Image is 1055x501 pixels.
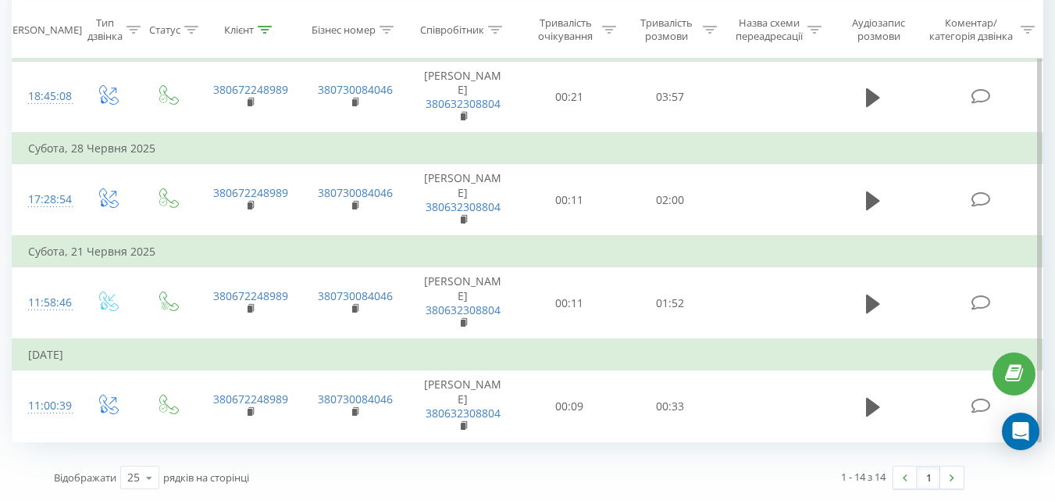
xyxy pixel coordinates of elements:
td: [DATE] [12,339,1043,370]
a: 380632308804 [426,199,501,214]
div: 18:45:08 [28,81,61,112]
span: рядків на сторінці [163,471,249,485]
td: 00:09 [519,370,620,442]
div: Статус [149,23,180,36]
div: Клієнт [224,23,254,36]
div: 11:00:39 [28,391,61,421]
div: [PERSON_NAME] [3,23,82,36]
td: [PERSON_NAME] [407,370,519,442]
div: Тривалість очікування [533,16,598,43]
a: 380632308804 [426,96,501,111]
div: Назва схеми переадресації [735,16,804,43]
td: 00:11 [519,164,620,236]
div: 11:58:46 [28,288,61,318]
a: 380632308804 [426,302,501,317]
a: 380730084046 [318,392,393,406]
a: 1 [917,467,940,488]
td: [PERSON_NAME] [407,61,519,133]
a: 380730084046 [318,288,393,303]
span: Відображати [54,471,116,485]
a: 380672248989 [213,82,288,97]
a: 380672248989 [213,288,288,303]
div: 1 - 14 з 14 [841,469,886,485]
div: Тривалість розмови [634,16,699,43]
td: 03:57 [620,61,721,133]
td: 02:00 [620,164,721,236]
a: 380672248989 [213,392,288,406]
a: 380730084046 [318,185,393,200]
td: [PERSON_NAME] [407,267,519,339]
td: Субота, 21 Червня 2025 [12,236,1043,267]
a: 380730084046 [318,82,393,97]
td: Субота, 28 Червня 2025 [12,133,1043,164]
td: 00:11 [519,267,620,339]
td: 01:52 [620,267,721,339]
div: Тип дзвінка [87,16,123,43]
a: 380632308804 [426,406,501,420]
div: Коментар/категорія дзвінка [925,16,1017,43]
td: 00:33 [620,370,721,442]
a: 380672248989 [213,185,288,200]
td: [PERSON_NAME] [407,164,519,236]
div: Співробітник [420,23,484,36]
div: Open Intercom Messenger [1002,413,1039,450]
div: Аудіозапис розмови [839,16,918,43]
div: 17:28:54 [28,184,61,215]
div: 25 [127,470,140,485]
td: 00:21 [519,61,620,133]
div: Бізнес номер [312,23,376,36]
